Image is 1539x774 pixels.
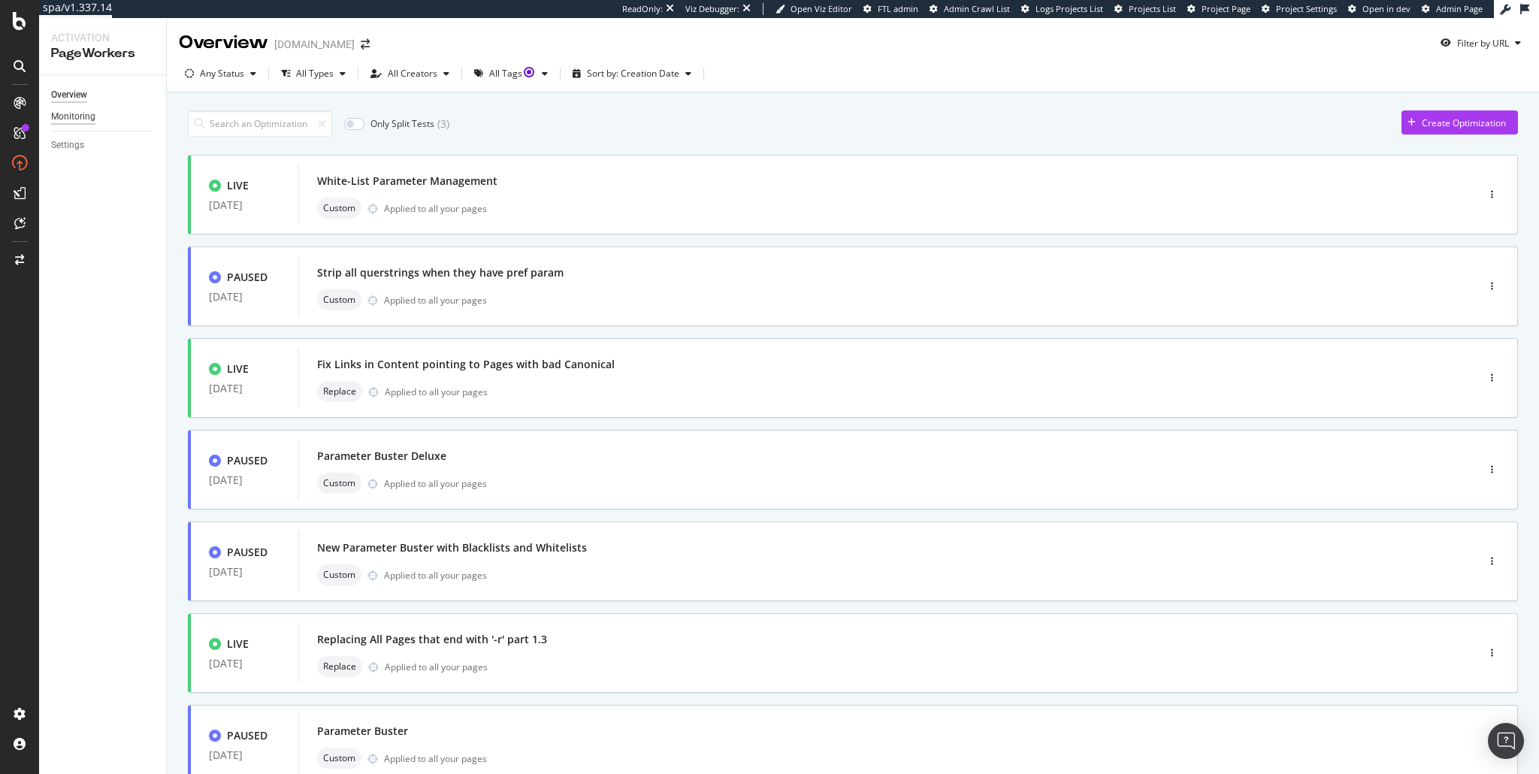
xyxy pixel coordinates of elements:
[227,545,268,560] div: PAUSED
[209,566,280,578] div: [DATE]
[384,569,487,582] div: Applied to all your pages
[323,295,355,304] span: Custom
[317,473,361,494] div: neutral label
[622,3,663,15] div: ReadOnly:
[370,117,434,130] div: Only Split Tests
[1422,3,1483,15] a: Admin Page
[227,270,268,285] div: PAUSED
[930,3,1010,15] a: Admin Crawl List
[323,387,356,396] span: Replace
[1362,3,1410,14] span: Open in dev
[437,116,449,132] div: ( 3 )
[227,728,268,743] div: PAUSED
[188,110,332,137] input: Search an Optimization
[468,62,554,86] button: All TagsTooltip anchor
[317,564,361,585] div: neutral label
[323,662,356,671] span: Replace
[489,69,536,78] div: All Tags
[51,87,87,103] div: Overview
[317,381,362,402] div: neutral label
[587,69,679,78] div: Sort by: Creation Date
[274,37,355,52] div: [DOMAIN_NAME]
[1436,3,1483,14] span: Admin Page
[1422,116,1506,129] div: Create Optimization
[317,748,361,769] div: neutral label
[227,636,249,652] div: LIVE
[51,109,95,125] div: Monitoring
[317,724,408,739] div: Parameter Buster
[323,570,355,579] span: Custom
[209,749,280,761] div: [DATE]
[200,69,244,78] div: Any Status
[384,294,487,307] div: Applied to all your pages
[384,752,487,765] div: Applied to all your pages
[1276,3,1337,14] span: Project Settings
[227,178,249,193] div: LIVE
[1262,3,1337,15] a: Project Settings
[522,65,536,79] div: Tooltip anchor
[385,661,488,673] div: Applied to all your pages
[51,138,84,153] div: Settings
[1348,3,1410,15] a: Open in dev
[317,632,547,647] div: Replacing All Pages that end with '-r' part 1.3
[296,69,334,78] div: All Types
[364,62,455,86] button: All Creators
[227,361,249,376] div: LIVE
[179,62,262,86] button: Any Status
[384,202,487,215] div: Applied to all your pages
[179,30,268,56] div: Overview
[1202,3,1250,14] span: Project Page
[317,198,361,219] div: neutral label
[1457,37,1509,50] div: Filter by URL
[317,449,446,464] div: Parameter Buster Deluxe
[209,291,280,303] div: [DATE]
[878,3,918,14] span: FTL admin
[863,3,918,15] a: FTL admin
[209,474,280,486] div: [DATE]
[51,109,156,125] a: Monitoring
[51,30,154,45] div: Activation
[791,3,852,14] span: Open Viz Editor
[51,87,156,103] a: Overview
[1187,3,1250,15] a: Project Page
[209,658,280,670] div: [DATE]
[323,479,355,488] span: Custom
[317,656,362,677] div: neutral label
[317,540,587,555] div: New Parameter Buster with Blacklists and Whitelists
[385,385,488,398] div: Applied to all your pages
[776,3,852,15] a: Open Viz Editor
[317,265,564,280] div: Strip all querstrings when they have pref param
[317,289,361,310] div: neutral label
[1129,3,1176,14] span: Projects List
[323,754,355,763] span: Custom
[275,62,352,86] button: All Types
[227,453,268,468] div: PAUSED
[361,39,370,50] div: arrow-right-arrow-left
[1401,110,1518,135] button: Create Optimization
[384,477,487,490] div: Applied to all your pages
[51,45,154,62] div: PageWorkers
[944,3,1010,14] span: Admin Crawl List
[317,174,497,189] div: White-List Parameter Management
[567,62,697,86] button: Sort by: Creation Date
[685,3,739,15] div: Viz Debugger:
[388,69,437,78] div: All Creators
[1036,3,1103,14] span: Logs Projects List
[1488,723,1524,759] div: Open Intercom Messenger
[209,199,280,211] div: [DATE]
[51,138,156,153] a: Settings
[1114,3,1176,15] a: Projects List
[1435,31,1527,55] button: Filter by URL
[1021,3,1103,15] a: Logs Projects List
[317,357,615,372] div: Fix Links in Content pointing to Pages with bad Canonical
[209,382,280,395] div: [DATE]
[323,204,355,213] span: Custom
